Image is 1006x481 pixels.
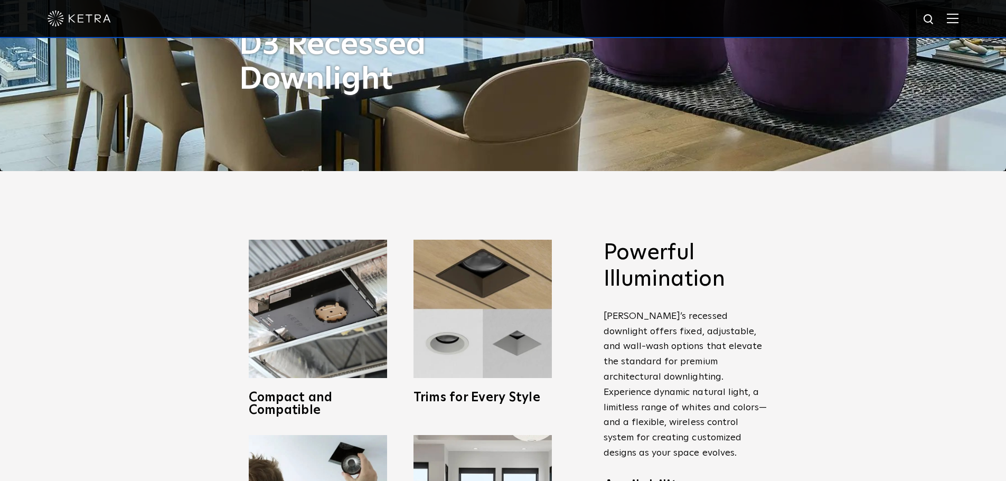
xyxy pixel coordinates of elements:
[239,27,509,97] h1: D3 Recessed Downlight
[48,11,111,26] img: ketra-logo-2019-white
[923,13,936,26] img: search icon
[249,391,387,417] h3: Compact and Compatible
[947,13,958,23] img: Hamburger%20Nav.svg
[413,391,552,404] h3: Trims for Every Style
[604,240,767,293] h2: Powerful Illumination
[604,309,767,461] p: [PERSON_NAME]’s recessed downlight offers fixed, adjustable, and wall-wash options that elevate t...
[413,240,552,378] img: trims-for-every-style
[249,240,387,378] img: compact-and-copatible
